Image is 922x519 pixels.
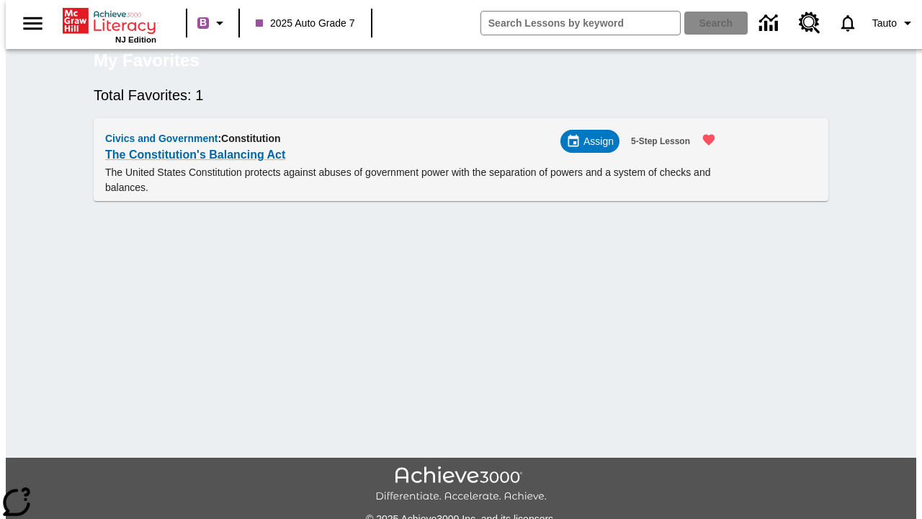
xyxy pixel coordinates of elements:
p: The United States Constitution protects against abuses of government power with the separation of... [105,165,725,195]
a: Notifications [829,4,867,42]
button: Boost Class color is purple. Change class color [192,10,234,36]
h6: Total Favorites: 1 [94,84,828,107]
button: Remove from Favorites [693,124,725,156]
input: search field [481,12,680,35]
a: Home [63,6,156,35]
button: Profile/Settings [867,10,922,36]
img: Achieve3000 Differentiate Accelerate Achieve [375,466,547,503]
span: 5-Step Lesson [631,134,690,149]
a: Resource Center, Will open in new tab [790,4,829,43]
h5: My Favorites [94,49,200,72]
span: : Constitution [218,133,280,144]
button: 5-Step Lesson [625,130,696,154]
span: Civics and Government [105,133,218,144]
span: NJ Edition [115,35,156,44]
div: Assign Choose Dates [560,130,619,153]
span: Tauto [872,16,897,31]
button: Open side menu [12,2,54,45]
span: Assign [583,134,614,149]
div: Home [63,5,156,44]
span: 2025 Auto Grade 7 [256,16,355,31]
a: Data Center [751,4,790,43]
span: B [200,14,207,32]
a: The Constitution's Balancing Act [105,145,285,165]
